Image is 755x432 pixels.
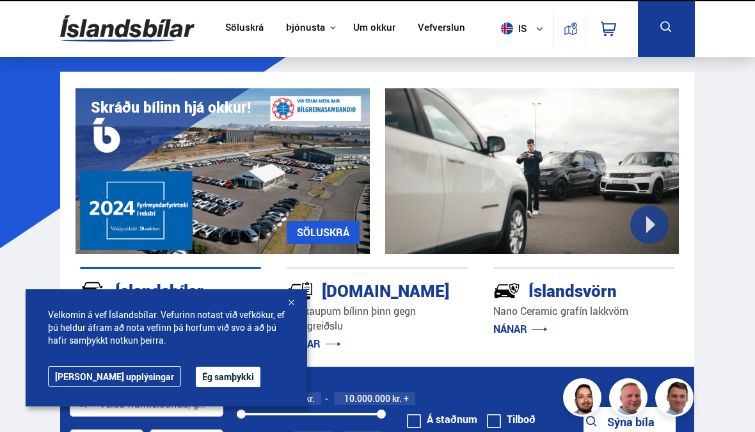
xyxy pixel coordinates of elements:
a: [PERSON_NAME] upplýsingar [48,366,181,387]
img: svg+xml;base64,PHN2ZyB4bWxucz0iaHR0cDovL3d3dy53My5vcmcvMjAwMC9zdmciIHdpZHRoPSI1MTIiIGhlaWdodD0iNT... [501,22,513,35]
img: siFngHWaQ9KaOqBr.png [611,380,649,419]
img: JRvxyua_JYH6wB4c.svg [80,277,107,304]
span: Velkomin á vef Íslandsbílar. Vefurinn notast við vefkökur, ef þú heldur áfram að nota vefinn þá h... [48,308,285,347]
a: NÁNAR [287,337,341,351]
p: Við kaupum bílinn þinn gegn staðgreiðslu [287,304,468,333]
button: Þjónusta [286,22,325,34]
a: SÖLUSKRÁ [287,221,360,244]
div: [DOMAIN_NAME] [287,278,422,301]
button: Ég samþykki [196,367,260,387]
a: Vefverslun [418,22,465,35]
button: is [496,10,553,47]
img: G0Ugv5HjCgRt.svg [60,8,195,49]
img: FbJEzSuNWCJXmdc-.webp [657,380,695,419]
span: 10.000.000 [344,392,390,404]
span: + [404,394,409,404]
div: Íslandsvörn [493,278,629,301]
span: is [496,22,528,35]
label: Tilboð [487,414,536,424]
span: kr. [392,394,402,404]
img: tr5P-W3DuiFaO7aO.svg [287,277,314,304]
img: -Svtn6bYgwAsiwNX.svg [493,277,520,304]
span: kr. [305,394,315,404]
label: Á staðnum [407,414,477,424]
img: eKx6w-_Home_640_.png [75,88,370,254]
p: Nano Ceramic grafín lakkvörn [493,304,674,319]
a: Söluskrá [225,22,264,35]
a: NÁNAR [493,322,548,336]
a: Um okkur [353,22,395,35]
h1: Skráðu bílinn hjá okkur! [91,99,251,116]
img: nhp88E3Fdnt1Opn2.png [565,380,603,419]
div: Íslandsbílar [80,278,216,301]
